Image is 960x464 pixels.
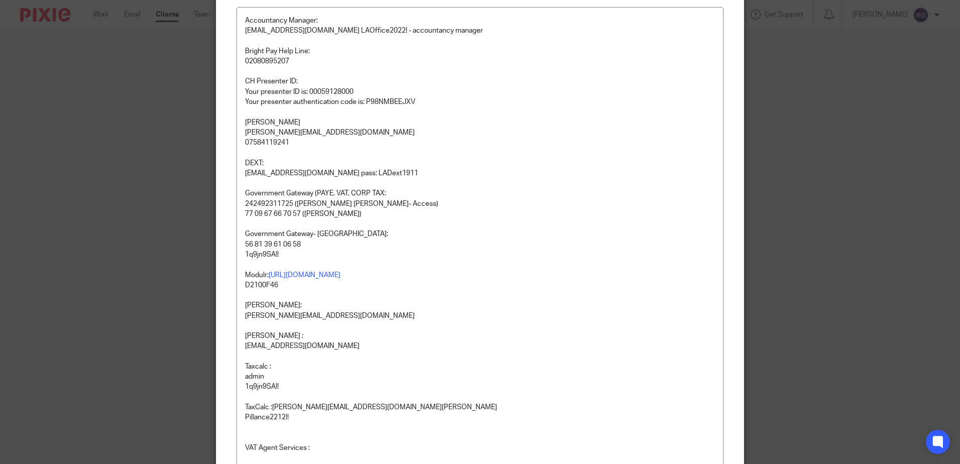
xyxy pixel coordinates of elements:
[245,118,715,128] p: [PERSON_NAME]
[245,372,715,392] p: admin 1q9jn9SA!!
[245,199,715,219] p: 242492311725 ([PERSON_NAME] [PERSON_NAME]- Access) 77 09 67 66 70 57 ([PERSON_NAME])
[245,229,715,239] p: Government Gateway- [GEOGRAPHIC_DATA]:
[245,331,715,341] p: [PERSON_NAME] :
[245,250,715,260] p: 1q9jn9SA!!
[245,76,715,86] p: CH Presenter ID:
[245,280,715,290] p: D2100F46
[245,168,715,178] p: [EMAIL_ADDRESS][DOMAIN_NAME] pass: LADext1911
[245,240,715,250] p: 56 81 39 61 06 58
[245,87,715,107] p: Your presenter ID is: 00059128000 Your presenter authentication code is: P98NMBEEJXV
[245,26,715,36] p: [EMAIL_ADDRESS][DOMAIN_NAME] LAOffice2022! - accountancy manager
[245,16,715,26] p: Accountancy Manager:
[245,341,715,351] p: [EMAIL_ADDRESS][DOMAIN_NAME]
[269,272,340,279] a: [URL][DOMAIN_NAME]
[245,188,715,198] p: Government Gateway (PAYE, VAT, CORP TAX:
[245,311,715,321] p: [PERSON_NAME][EMAIL_ADDRESS][DOMAIN_NAME]
[245,46,715,56] p: Bright Pay Help Line:
[245,56,715,66] p: 02080895207
[245,443,715,453] p: VAT Agent Services :
[245,362,715,372] p: Taxcalc :
[245,128,715,148] p: [PERSON_NAME][EMAIL_ADDRESS][DOMAIN_NAME] 07584119241
[245,158,715,168] p: DEXT:
[245,300,715,310] p: [PERSON_NAME]:
[245,270,715,280] p: Modulr:
[245,402,715,423] p: TaxCalc :[PERSON_NAME][EMAIL_ADDRESS][DOMAIN_NAME][PERSON_NAME] Pillance2212!!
